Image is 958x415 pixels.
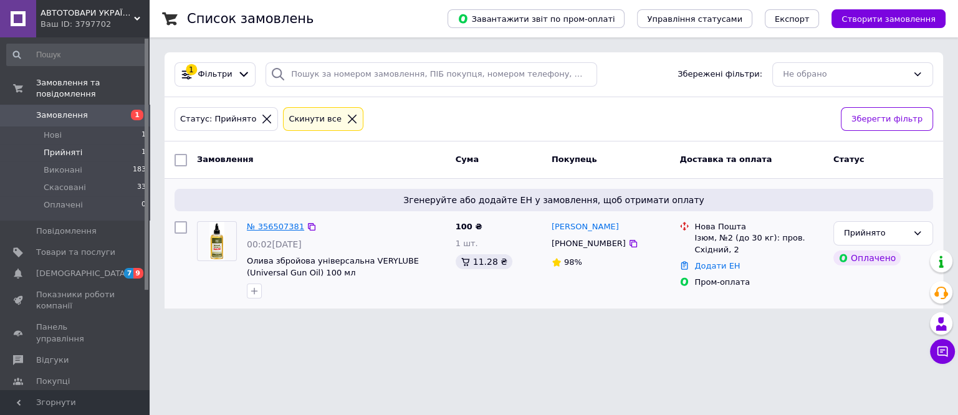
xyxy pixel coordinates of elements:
[197,221,237,261] a: Фото товару
[36,289,115,312] span: Показники роботи компанії
[198,69,232,80] span: Фільтри
[44,199,83,211] span: Оплачені
[247,256,419,277] a: Олива збройова універсальна VERYLUBE (Universal Gun Oil) 100 мл
[36,247,115,258] span: Товари та послуги
[678,69,762,80] span: Збережені фільтри:
[131,110,143,120] span: 1
[819,14,946,23] a: Створити замовлення
[456,222,482,231] span: 100 ₴
[44,182,86,193] span: Скасовані
[841,107,933,131] button: Зберегти фільтр
[133,165,146,176] span: 183
[141,199,146,211] span: 0
[36,110,88,121] span: Замовлення
[448,9,625,28] button: Завантажити звіт по пром-оплаті
[694,232,823,255] div: Ізюм, №2 (до 30 кг): пров. Східний, 2
[456,155,479,164] span: Cума
[133,268,143,279] span: 9
[456,239,478,248] span: 1 шт.
[841,14,936,24] span: Створити замовлення
[36,355,69,366] span: Відгуки
[36,376,70,387] span: Покупці
[6,44,147,66] input: Пошук
[247,239,302,249] span: 00:02[DATE]
[679,155,772,164] span: Доставка та оплата
[36,322,115,344] span: Панель управління
[564,257,582,267] span: 98%
[647,14,742,24] span: Управління статусами
[44,147,82,158] span: Прийняті
[41,7,134,19] span: АВТОТОВАРИ УКРАЇНКА "7÷8"
[930,339,955,364] button: Чат з покупцем
[36,226,97,237] span: Повідомлення
[141,147,146,158] span: 1
[209,222,224,260] img: Фото товару
[694,277,823,288] div: Пром-оплата
[783,68,908,81] div: Не обрано
[456,254,512,269] div: 11.28 ₴
[775,14,810,24] span: Експорт
[549,236,628,252] div: [PHONE_NUMBER]
[36,77,150,100] span: Замовлення та повідомлення
[286,113,344,126] div: Cкинути все
[844,227,908,240] div: Прийнято
[44,130,62,141] span: Нові
[41,19,150,30] div: Ваш ID: 3797702
[266,62,597,87] input: Пошук за номером замовлення, ПІБ покупця, номером телефону, Email, номером накладної
[247,222,304,231] a: № 356507381
[186,64,197,75] div: 1
[197,155,253,164] span: Замовлення
[637,9,752,28] button: Управління статусами
[833,155,865,164] span: Статус
[36,268,128,279] span: [DEMOGRAPHIC_DATA]
[141,130,146,141] span: 1
[765,9,820,28] button: Експорт
[851,113,922,126] span: Зберегти фільтр
[457,13,615,24] span: Завантажити звіт по пром-оплаті
[137,182,146,193] span: 33
[552,221,619,233] a: [PERSON_NAME]
[180,194,928,206] span: Згенеруйте або додайте ЕН у замовлення, щоб отримати оплату
[124,268,134,279] span: 7
[44,165,82,176] span: Виконані
[831,9,946,28] button: Створити замовлення
[694,261,740,270] a: Додати ЕН
[187,11,314,26] h1: Список замовлень
[833,250,901,265] div: Оплачено
[552,155,597,164] span: Покупець
[694,221,823,232] div: Нова Пошта
[178,113,259,126] div: Статус: Прийнято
